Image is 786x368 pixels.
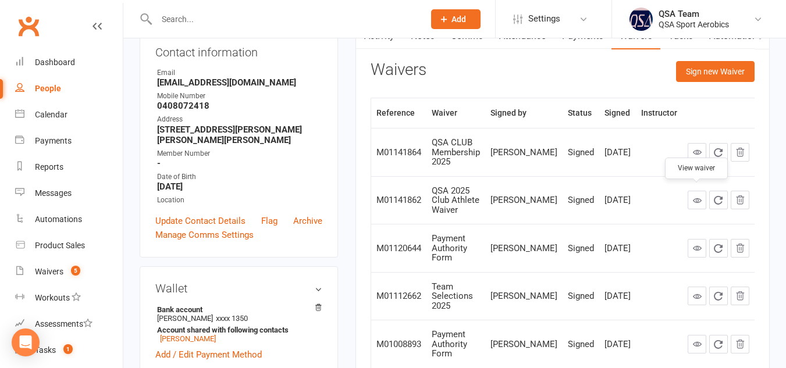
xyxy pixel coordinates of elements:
a: Manage Comms Settings [155,228,254,242]
button: Sign new Waiver [676,61,755,82]
strong: [DATE] [157,181,322,192]
div: Signed [568,340,594,349]
span: 5 [71,266,80,276]
div: QSA CLUB Membership 2025 [432,138,480,167]
strong: Account shared with following contacts [157,326,316,334]
div: Messages [35,188,72,198]
div: Dashboard [35,58,75,67]
div: [DATE] [604,195,631,205]
span: Add [451,15,466,24]
a: Dashboard [15,49,123,76]
div: People [35,84,61,93]
div: [PERSON_NAME] [490,291,557,301]
strong: - [157,158,322,169]
input: Search... [153,11,416,27]
div: [PERSON_NAME] [490,340,557,349]
div: Signed [568,291,594,301]
div: Member Number [157,148,322,159]
div: Date of Birth [157,172,322,183]
div: QSA 2025 Club Athlete Waiver [432,186,480,215]
strong: 0408072418 [157,101,322,111]
div: M01008893 [376,340,421,349]
span: 1 [63,344,73,354]
a: Flag [261,214,278,228]
div: [DATE] [604,340,631,349]
div: QSA Sport Aerobics [659,19,729,30]
div: Team Selections 2025 [432,282,480,311]
div: M01120644 [376,244,421,253]
div: Open Intercom Messenger [12,328,40,356]
button: Add [431,9,481,29]
th: Instructor [636,98,682,128]
th: Signed [599,98,636,128]
strong: [STREET_ADDRESS][PERSON_NAME][PERSON_NAME][PERSON_NAME] [157,124,322,145]
a: Product Sales [15,233,123,259]
a: [PERSON_NAME] [160,334,216,343]
div: [DATE] [604,291,631,301]
strong: [EMAIL_ADDRESS][DOMAIN_NAME] [157,77,322,88]
a: Messages [15,180,123,206]
span: xxxx 1350 [216,314,248,323]
a: Workouts [15,285,123,311]
div: Address [157,114,322,125]
th: Signed by [485,98,563,128]
div: Payment Authority Form [432,234,480,263]
th: Reference [371,98,426,128]
strong: Bank account [157,305,316,314]
a: Calendar [15,102,123,128]
div: [DATE] [604,148,631,158]
div: Signed [568,195,594,205]
div: [PERSON_NAME] [490,148,557,158]
div: [DATE] [604,244,631,253]
div: Reports [35,162,63,172]
a: Payments [15,128,123,154]
div: Product Sales [35,241,85,250]
a: Archive [293,214,322,228]
div: M01141862 [376,195,421,205]
a: Clubworx [14,12,43,41]
th: Waiver [426,98,485,128]
a: Reports [15,154,123,180]
h3: Wallet [155,282,322,295]
div: Signed [568,148,594,158]
th: Status [563,98,599,128]
li: [PERSON_NAME] [155,303,322,345]
div: Calendar [35,110,67,119]
div: Signed [568,244,594,253]
a: Update Contact Details [155,214,246,228]
div: Location [157,195,322,206]
div: Mobile Number [157,91,322,102]
a: Tasks 1 [15,337,123,363]
a: People [15,76,123,102]
div: Workouts [35,293,70,302]
div: Email [157,67,322,78]
a: Add / Edit Payment Method [155,348,262,362]
div: M01112662 [376,291,421,301]
div: Payment Authority Form [432,330,480,359]
div: [PERSON_NAME] [490,195,557,205]
div: Payments [35,136,72,145]
div: Tasks [35,345,56,355]
a: Automations [15,206,123,233]
div: QSA Team [659,9,729,19]
div: Waivers [35,267,63,276]
a: Assessments [15,311,123,337]
div: [PERSON_NAME] [490,244,557,253]
img: thumb_image1645967867.png [629,8,653,31]
div: M01141864 [376,148,421,158]
h3: Contact information [155,41,322,59]
div: Assessments [35,319,93,328]
div: Automations [35,215,82,224]
a: Waivers 5 [15,259,123,285]
span: Settings [528,6,560,32]
h3: Waivers [371,61,426,79]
